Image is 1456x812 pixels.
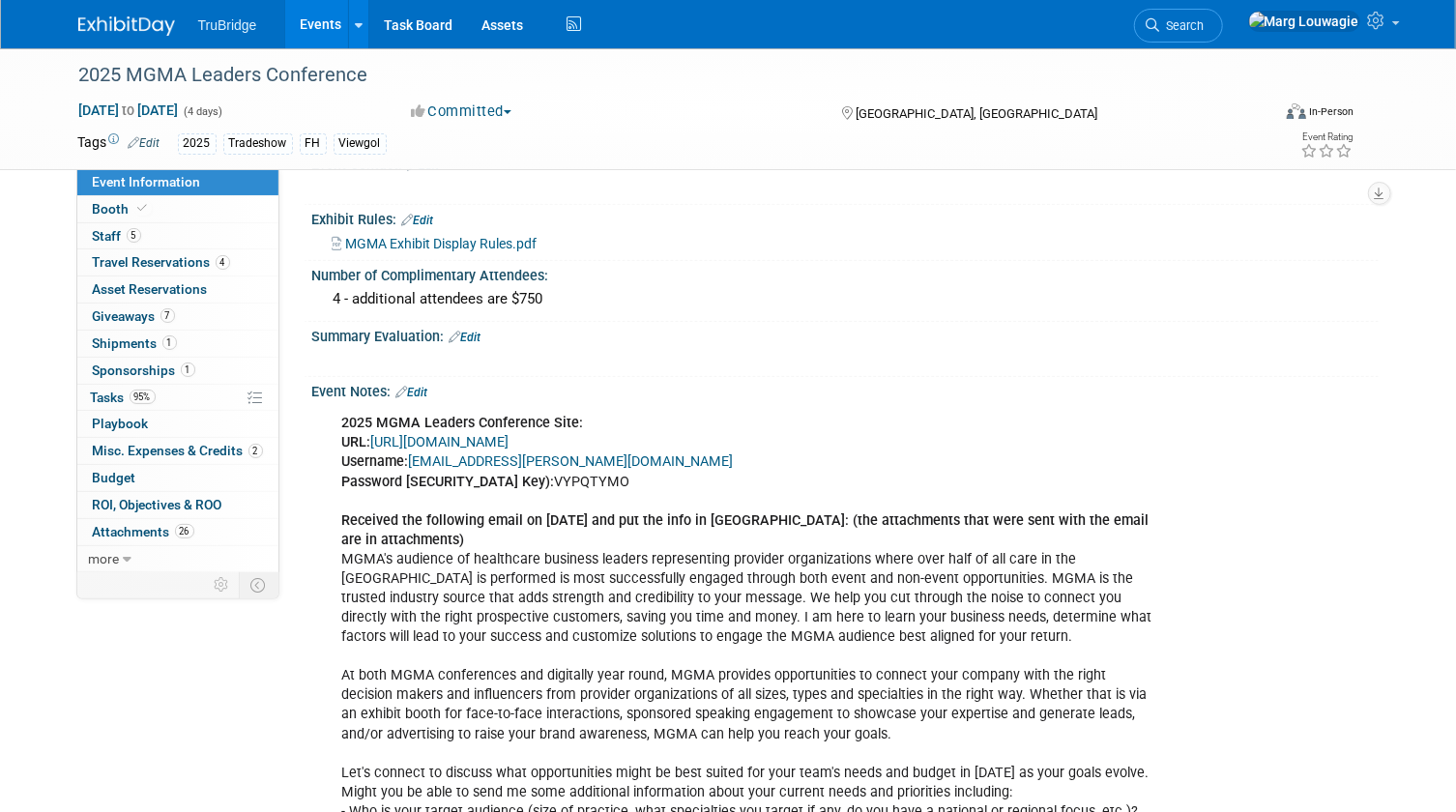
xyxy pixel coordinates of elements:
[120,102,138,118] span: to
[93,281,208,297] span: Asset Reservations
[93,228,141,244] span: Staff
[216,255,230,270] span: 4
[198,17,257,33] span: TruBridge
[409,453,734,470] a: [EMAIL_ADDRESS][PERSON_NAME][DOMAIN_NAME]
[78,101,180,119] span: [DATE] [DATE]
[239,572,278,597] td: Toggle Event Tabs
[77,304,278,330] a: Giveaways7
[77,249,278,275] a: Travel Reservations4
[89,551,120,566] span: more
[342,434,371,450] b: URL:
[1301,132,1354,142] div: Event Rating
[181,362,195,377] span: 1
[346,236,538,251] span: MGMA Exhibit Display Rules.pdf
[93,470,136,485] span: Budget
[223,133,293,154] div: Tradeshow
[396,386,428,399] a: Edit
[312,377,1379,402] div: Event Notes:
[404,101,519,122] button: Committed
[127,228,141,243] span: 5
[312,261,1379,285] div: Number of Complimentary Attendees:
[1287,103,1306,119] img: Format-Inperson.png
[93,497,222,512] span: ROI, Objectives & ROO
[248,444,263,458] span: 2
[77,169,278,195] a: Event Information
[93,524,194,539] span: Attachments
[93,174,201,189] span: Event Information
[327,284,1364,314] div: 4 - additional attendees are $750
[333,236,538,251] a: MGMA Exhibit Display Rules.pdf
[77,196,278,222] a: Booth
[342,453,409,470] b: Username:
[1309,104,1354,119] div: In-Person
[138,203,148,214] i: Booth reservation complete
[162,335,177,350] span: 1
[334,133,387,154] div: Viewgol
[93,443,263,458] span: Misc. Expenses & Credits
[77,223,278,249] a: Staff5
[93,201,152,217] span: Booth
[78,16,175,36] img: ExhibitDay
[312,205,1379,230] div: Exhibit Rules:
[300,133,327,154] div: FH
[342,474,555,490] b: Password [SECURITY_DATA] Key):
[856,106,1097,121] span: [GEOGRAPHIC_DATA], [GEOGRAPHIC_DATA]
[77,276,278,303] a: Asset Reservations
[342,512,1150,548] b: Received the following email on [DATE] and put the info in [GEOGRAPHIC_DATA]: (the attachments th...
[77,385,278,411] a: Tasks95%
[206,572,240,597] td: Personalize Event Tab Strip
[93,416,149,431] span: Playbook
[371,434,510,450] a: [URL][DOMAIN_NAME]
[77,331,278,357] a: Shipments1
[183,105,223,118] span: (4 days)
[93,254,230,270] span: Travel Reservations
[1134,9,1223,43] a: Search
[402,214,434,227] a: Edit
[73,58,1246,93] div: 2025 MGMA Leaders Conference
[450,331,481,344] a: Edit
[1248,11,1360,32] img: Marg Louwagie
[1166,101,1354,130] div: Event Format
[77,492,278,518] a: ROI, Objectives & ROO
[77,411,278,437] a: Playbook
[91,390,156,405] span: Tasks
[1160,18,1205,33] span: Search
[129,136,160,150] a: Edit
[178,133,217,154] div: 2025
[342,415,584,431] b: 2025 MGMA Leaders Conference Site:
[312,322,1379,347] div: Summary Evaluation:
[77,465,278,491] a: Budget
[77,358,278,384] a: Sponsorships1
[160,308,175,323] span: 7
[93,335,177,351] span: Shipments
[93,308,175,324] span: Giveaways
[78,132,160,155] td: Tags
[130,390,156,404] span: 95%
[77,438,278,464] a: Misc. Expenses & Credits2
[93,362,195,378] span: Sponsorships
[77,519,278,545] a: Attachments26
[77,546,278,572] a: more
[175,524,194,538] span: 26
